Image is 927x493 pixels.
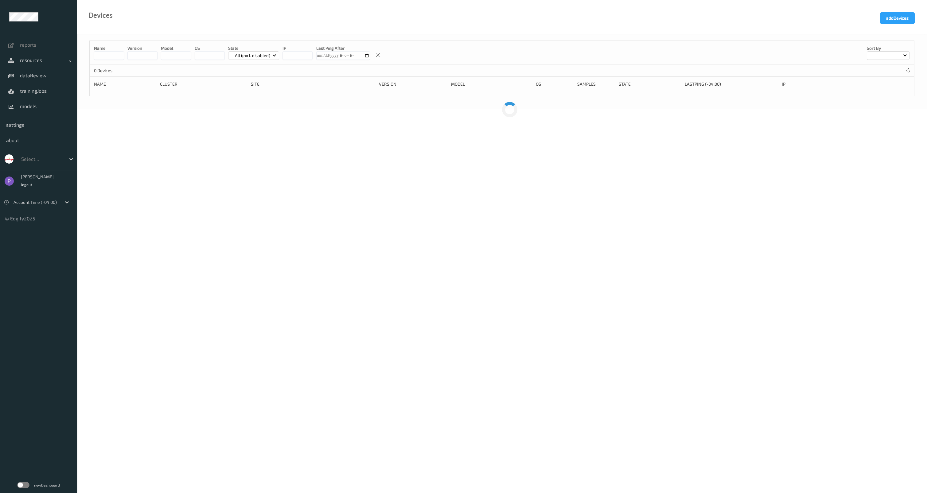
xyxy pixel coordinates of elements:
[251,81,375,87] div: site
[379,81,447,87] div: version
[867,45,910,51] p: Sort by
[282,45,313,51] p: IP
[451,81,532,87] div: model
[161,45,191,51] p: model
[685,81,777,87] div: lastPing (-04:00)
[160,81,247,87] div: cluster
[94,68,140,74] p: 0 Devices
[127,45,158,51] p: version
[233,52,272,59] p: All (excl. disabled)
[94,45,124,51] p: Name
[577,81,614,87] div: samples
[228,45,279,51] p: State
[536,81,573,87] div: OS
[880,12,915,24] button: addDevices
[88,12,113,18] div: devices
[94,81,156,87] div: name
[195,45,225,51] p: OS
[316,45,370,51] p: Last Ping After
[619,81,680,87] div: state
[782,81,856,87] div: ip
